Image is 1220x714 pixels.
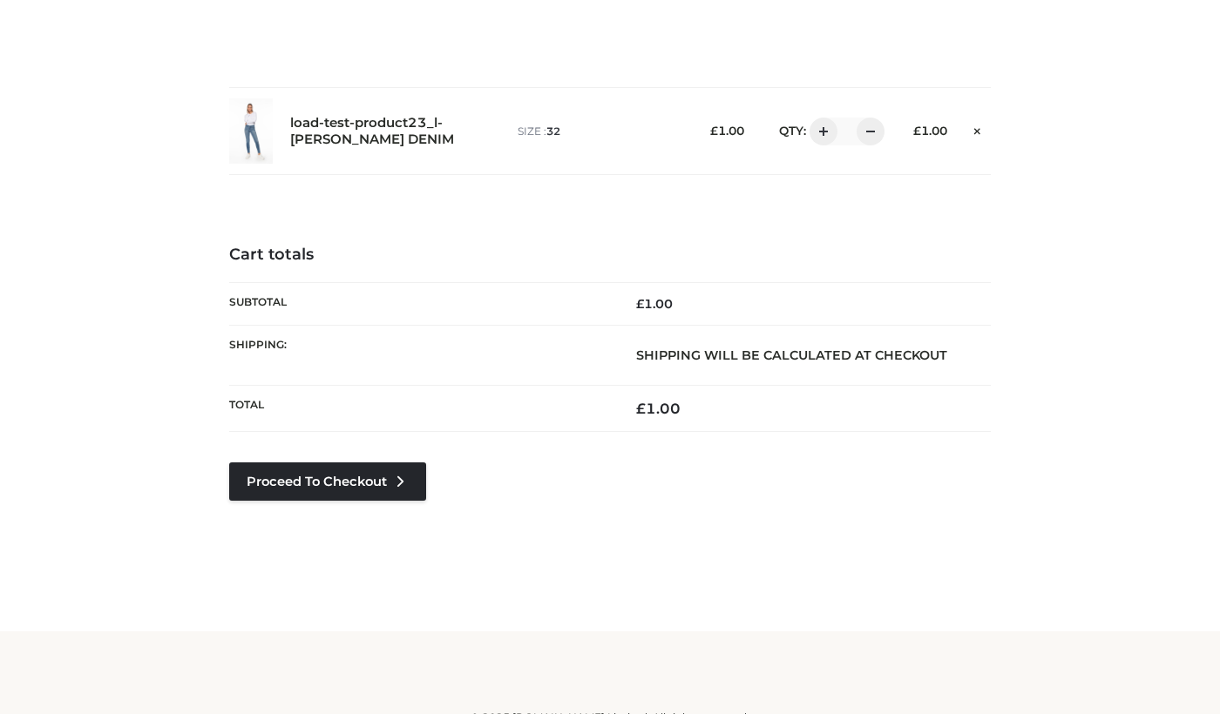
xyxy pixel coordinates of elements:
bdi: 1.00 [636,400,681,417]
span: £ [710,124,718,138]
span: £ [913,124,921,138]
h4: Cart totals [229,246,991,265]
p: size : [518,124,675,139]
div: QTY: [762,118,878,145]
a: Proceed to Checkout [229,462,426,501]
a: Remove this item [965,118,991,140]
strong: Shipping will be calculated at checkout [636,347,947,363]
th: Shipping: [229,325,610,385]
span: £ [636,400,646,417]
span: 32 [546,125,560,138]
bdi: 1.00 [636,296,673,312]
th: Subtotal [229,282,610,325]
th: Total [229,386,610,432]
span: £ [636,296,644,312]
img: load-test-product23_l-PARKER SMITH DENIM - 32 [229,98,273,164]
bdi: 1.00 [913,124,947,138]
a: load-test-product23_l-[PERSON_NAME] DENIM [290,115,479,148]
bdi: 1.00 [710,124,744,138]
